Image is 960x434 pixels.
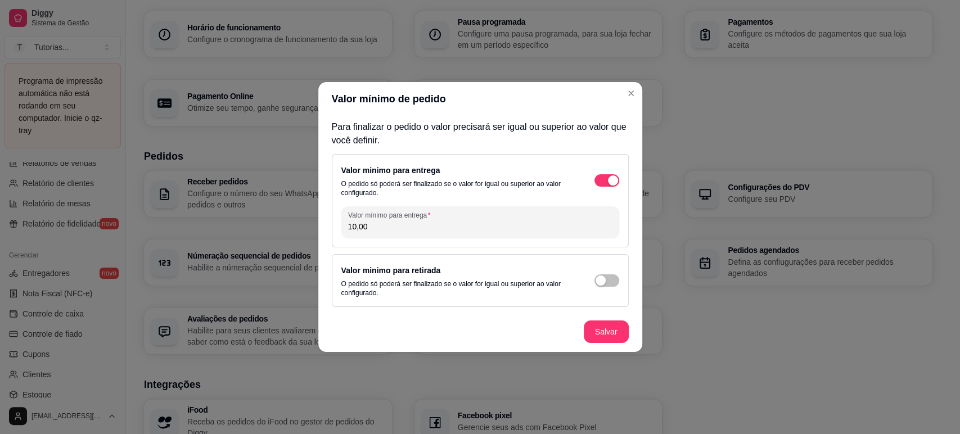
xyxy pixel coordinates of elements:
p: O pedido só poderá ser finalizado se o valor for igual ou superior ao valor configurado. [341,279,572,297]
p: Para finalizar o pedido o valor precisará ser igual ou superior ao valor que você definir. [332,120,629,147]
button: Close [622,84,640,102]
label: Valor mínimo para entrega [348,210,434,220]
label: Valor minimo para retirada [341,266,441,275]
button: Salvar [584,320,629,343]
label: Valor minimo para entrega [341,166,440,175]
input: Valor mínimo para entrega [348,221,612,232]
header: Valor mínimo de pedido [318,82,642,116]
p: O pedido só poderá ser finalizado se o valor for igual ou superior ao valor configurado. [341,179,572,197]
